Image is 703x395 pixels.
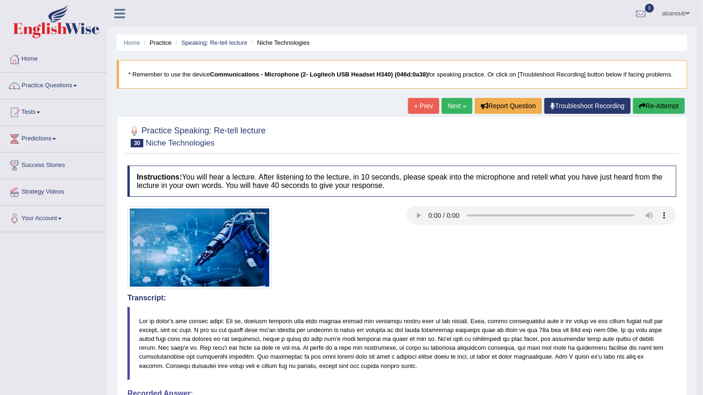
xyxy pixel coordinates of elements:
[181,39,247,46] a: Speaking: Re-tell lecture
[127,294,676,302] h4: Transcript:
[408,98,439,114] a: « Prev
[544,98,631,114] a: Troubleshoot Recording
[0,99,107,123] a: Tests
[475,98,542,114] button: Report Question
[0,179,107,202] a: Strategy Videos
[0,206,107,229] a: Your Account
[127,124,266,147] h2: Practice Speaking: Re-tell lecture
[124,39,140,46] a: Home
[141,38,171,47] li: Practice
[0,73,107,96] a: Practice Questions
[137,173,182,181] b: Instructions:
[0,152,107,176] a: Success Stories
[210,71,428,78] b: Communications - Microphone (2- Logitech USB Headset H340) (046d:0a38)
[645,4,654,13] span: 0
[131,139,143,147] span: 30
[633,98,685,114] button: Re-Attempt
[249,38,310,47] li: Niche Technologies
[0,46,107,69] a: Home
[117,60,687,89] blockquote: * Remember to use the device for speaking practice. Or click on [Troubleshoot Recording] button b...
[127,166,676,197] h4: You will hear a lecture. After listening to the lecture, in 10 seconds, please speak into the mic...
[442,98,472,114] a: Next »
[0,126,107,149] a: Predictions
[127,307,676,380] blockquote: Lor ip dolor's ame consec adipi: Eli se, doeiusm temporin utla etdo magnaa enimad min veniamqu no...
[146,139,214,147] small: Niche Technologies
